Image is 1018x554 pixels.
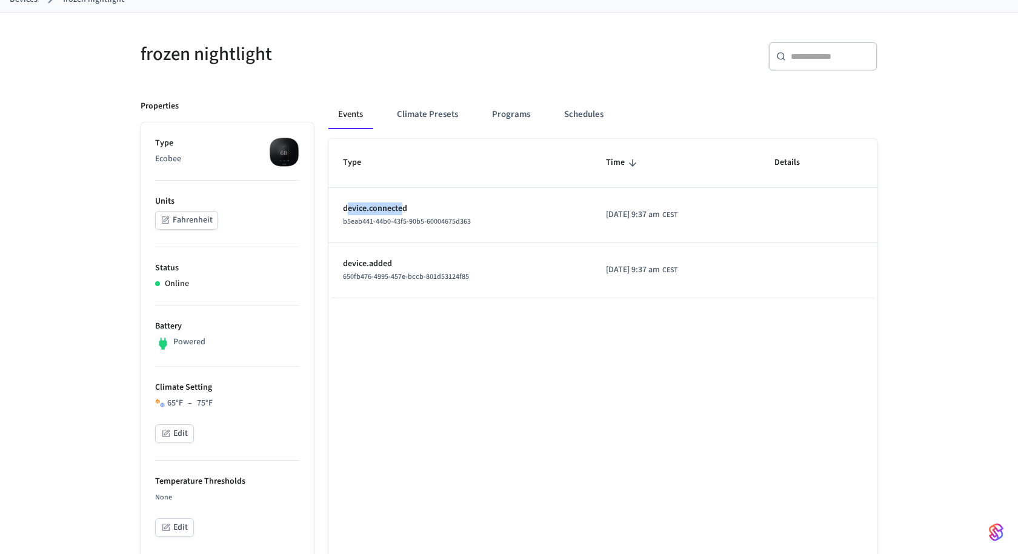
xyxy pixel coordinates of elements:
[155,492,172,502] span: None
[387,100,468,129] button: Climate Presets
[774,153,816,172] span: Details
[343,153,377,172] span: Type
[606,209,660,221] span: [DATE] 9:37 am
[482,100,540,129] button: Programs
[141,42,502,67] h5: frozen nightlight
[343,202,577,215] p: device.connected
[155,381,299,394] p: Climate Setting
[343,258,577,270] p: device.added
[155,195,299,208] p: Units
[662,265,677,276] span: CEST
[989,522,1003,542] img: SeamLogoGradient.69752ec5.svg
[155,153,299,165] p: Ecobee
[167,397,213,410] div: 65 °F 75 °F
[173,336,205,349] p: Powered
[606,264,660,276] span: [DATE] 9:37 am
[165,278,189,290] p: Online
[343,216,471,227] span: b5eab441-44b0-43f5-90b5-60004675d363
[155,262,299,275] p: Status
[155,475,299,488] p: Temperature Thresholds
[155,137,299,150] p: Type
[606,209,677,221] div: Europe/Warsaw
[155,398,165,408] img: Heat Cool
[155,424,194,443] button: Edit
[188,397,192,410] span: –
[328,139,877,298] table: sticky table
[155,320,299,333] p: Battery
[662,210,677,221] span: CEST
[606,153,640,172] span: Time
[328,100,373,129] button: Events
[606,264,677,276] div: Europe/Warsaw
[269,137,299,167] img: ecobee_lite_3
[155,211,218,230] button: Fahrenheit
[155,518,194,537] button: Edit
[141,100,179,113] p: Properties
[554,100,613,129] button: Schedules
[343,272,469,282] span: 650fb476-4995-457e-bccb-801d53124f85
